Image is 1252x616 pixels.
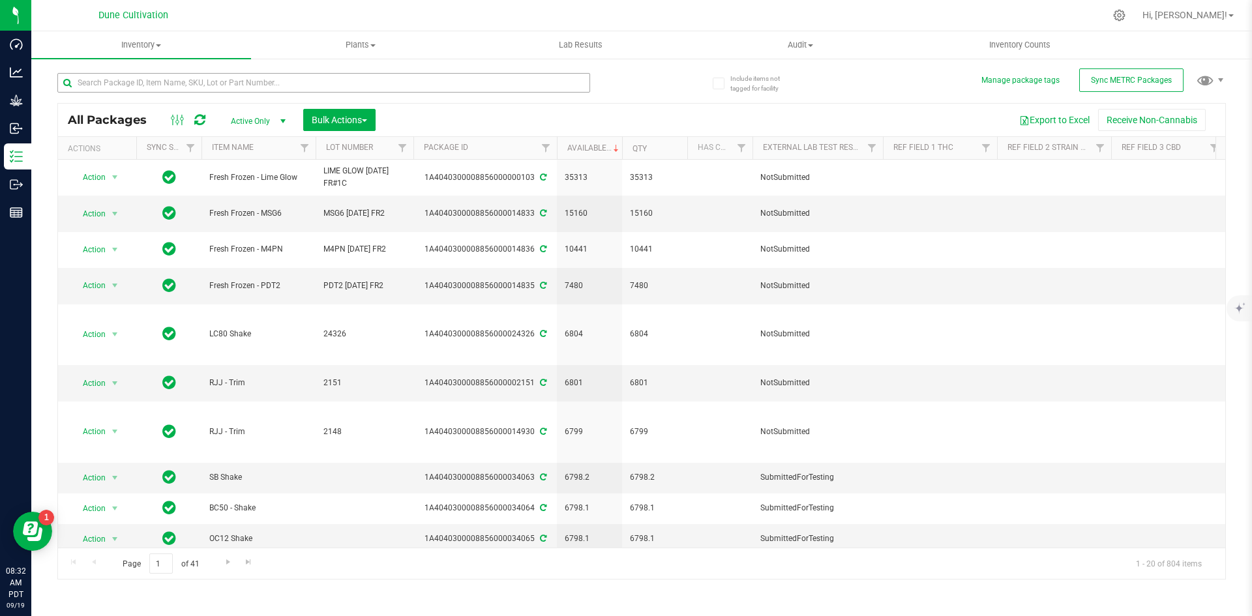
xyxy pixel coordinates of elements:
[71,530,106,548] span: Action
[112,553,210,574] span: Page of 41
[323,377,406,389] span: 2151
[252,39,470,51] span: Plants
[565,280,614,292] span: 7480
[630,377,679,389] span: 6801
[567,143,621,153] a: Available
[326,143,373,152] a: Lot Number
[13,512,52,551] iframe: Resource center
[471,31,691,59] a: Lab Results
[1204,137,1225,159] a: Filter
[861,137,883,159] a: Filter
[1142,10,1227,20] span: Hi, [PERSON_NAME]!
[107,530,123,548] span: select
[565,533,614,545] span: 6798.1
[323,243,406,256] span: M4PN [DATE] FR2
[565,426,614,438] span: 6799
[411,243,559,256] div: 1A4040300008856000014836
[760,171,875,184] span: NotSubmitted
[1111,9,1127,22] div: Manage settings
[411,471,559,484] div: 1A4040300008856000034063
[209,471,308,484] span: SB Shake
[10,178,23,191] inline-svg: Outbound
[411,207,559,220] div: 1A4040300008856000014833
[981,75,1060,86] button: Manage package tags
[541,39,620,51] span: Lab Results
[691,31,910,59] a: Audit
[71,499,106,518] span: Action
[323,207,406,220] span: MSG6 [DATE] FR2
[630,280,679,292] span: 7480
[731,137,753,159] a: Filter
[411,426,559,438] div: 1A4040300008856000014930
[209,328,308,340] span: LC80 Shake
[565,377,614,389] span: 6801
[1090,137,1111,159] a: Filter
[71,422,106,441] span: Action
[312,115,367,125] span: Bulk Actions
[1125,553,1212,573] span: 1 - 20 of 804 items
[10,150,23,163] inline-svg: Inventory
[630,207,679,220] span: 15160
[209,280,308,292] span: Fresh Frozen - PDT2
[630,171,679,184] span: 35313
[162,276,176,295] span: In Sync
[10,38,23,51] inline-svg: Dashboard
[538,329,546,338] span: Sync from Compliance System
[630,243,679,256] span: 10441
[538,473,546,482] span: Sync from Compliance System
[565,328,614,340] span: 6804
[538,427,546,436] span: Sync from Compliance System
[411,328,559,340] div: 1A4040300008856000024326
[98,10,168,21] span: Dune Cultivation
[760,243,875,256] span: NotSubmitted
[209,533,308,545] span: OC12 Shake
[760,471,875,484] span: SubmittedForTesting
[691,39,910,51] span: Audit
[71,374,106,392] span: Action
[687,137,753,160] th: Has COA
[411,533,559,545] div: 1A4040300008856000034065
[411,171,559,184] div: 1A4040300008856000000103
[38,510,54,525] iframe: Resource center unread badge
[910,31,1130,59] a: Inventory Counts
[162,374,176,392] span: In Sync
[71,168,106,186] span: Action
[162,240,176,258] span: In Sync
[411,377,559,389] div: 1A4040300008856000002151
[162,422,176,441] span: In Sync
[1079,68,1184,92] button: Sync METRC Packages
[68,144,131,153] div: Actions
[411,502,559,514] div: 1A4040300008856000034064
[1007,143,1103,152] a: Ref Field 2 Strain Name
[630,471,679,484] span: 6798.2
[730,74,796,93] span: Include items not tagged for facility
[209,426,308,438] span: RJJ - Trim
[212,143,254,152] a: Item Name
[760,280,875,292] span: NotSubmitted
[57,73,590,93] input: Search Package ID, Item Name, SKU, Lot or Part Number...
[107,241,123,259] span: select
[107,499,123,518] span: select
[107,422,123,441] span: select
[565,502,614,514] span: 6798.1
[6,565,25,600] p: 08:32 AM PDT
[392,137,413,159] a: Filter
[976,137,997,159] a: Filter
[633,144,647,153] a: Qty
[538,281,546,290] span: Sync from Compliance System
[68,113,160,127] span: All Packages
[162,325,176,343] span: In Sync
[162,499,176,517] span: In Sync
[10,122,23,135] inline-svg: Inbound
[630,502,679,514] span: 6798.1
[71,205,106,223] span: Action
[760,502,875,514] span: SubmittedForTesting
[1091,76,1172,85] span: Sync METRC Packages
[71,325,106,344] span: Action
[760,377,875,389] span: NotSubmitted
[180,137,201,159] a: Filter
[303,109,376,131] button: Bulk Actions
[1122,143,1181,152] a: Ref Field 3 CBD
[424,143,468,152] a: Package ID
